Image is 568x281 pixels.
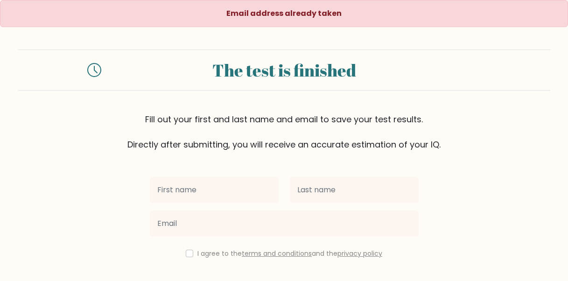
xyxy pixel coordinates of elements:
input: First name [150,177,279,203]
div: Fill out your first and last name and email to save your test results. Directly after submitting,... [18,113,550,151]
a: privacy policy [337,249,382,258]
div: The test is finished [112,57,456,83]
input: Email [150,211,419,237]
a: terms and conditions [242,249,312,258]
label: I agree to the and the [197,249,382,258]
strong: Email address already taken [226,8,342,19]
input: Last name [290,177,419,203]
